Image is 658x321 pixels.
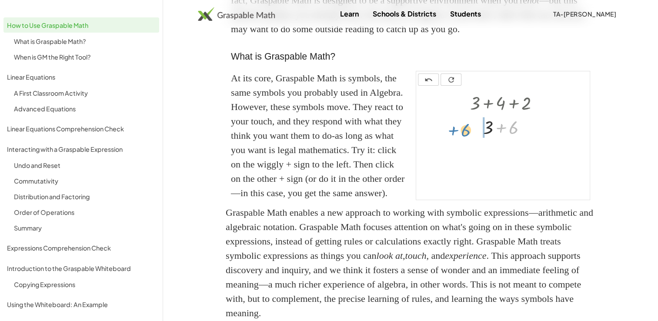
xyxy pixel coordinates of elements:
[7,243,156,253] div: Expressions Comprehension Check
[14,176,156,186] div: Commutativity
[14,104,156,114] div: Advanced Equations
[376,250,403,261] em: look at
[14,52,156,62] div: When is GM the Right Tool?
[3,240,159,255] a: Expressions Comprehension Check
[3,261,159,276] a: Introduction to the Graspable Whiteboard
[3,297,159,312] a: Using the Whiteboard: An Example
[3,141,159,157] a: Interacting with a Graspable Expression
[7,72,156,82] div: Linear Equations
[3,121,159,136] a: Linear Equations Comprehension Check
[226,205,595,320] p: Graspable Math enables a new approach to working with symbolic expressions—arithmetic and algebra...
[424,75,433,85] i: undo
[14,191,156,202] div: Distribution and Factoring
[14,160,156,171] div: Undo and Reset
[14,36,156,47] div: What is Graspable Math?
[7,20,156,30] div: How to Use Graspable Math
[3,69,159,84] a: Linear Equations
[7,124,156,134] div: Linear Equations Comprehension Check
[7,144,156,154] div: Interacting with a Graspable Expression
[418,74,439,86] button: undo
[441,74,461,86] button: refresh
[7,263,156,274] div: Introduction to the Graspable Whiteboard
[14,88,156,98] div: A First Classroom Activity
[231,50,590,64] h3: What is Graspable Math?
[553,10,616,18] span: Ta-[PERSON_NAME]
[445,250,486,261] em: experience
[366,6,443,22] a: Schools & Districts
[231,71,405,200] div: At its core, Graspable Math is symbols, the same symbols you probably used in Algebra. However, t...
[546,6,623,22] button: Ta-[PERSON_NAME]
[447,75,455,85] i: refresh
[7,299,156,310] div: Using the Whiteboard: An Example
[443,6,488,22] a: Students
[405,250,426,261] em: touch
[3,17,159,33] a: How to Use Graspable Math
[333,6,366,22] a: Learn
[14,223,156,233] div: Summary
[14,279,156,290] div: Copying Expressions
[14,207,156,217] div: Order of Operations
